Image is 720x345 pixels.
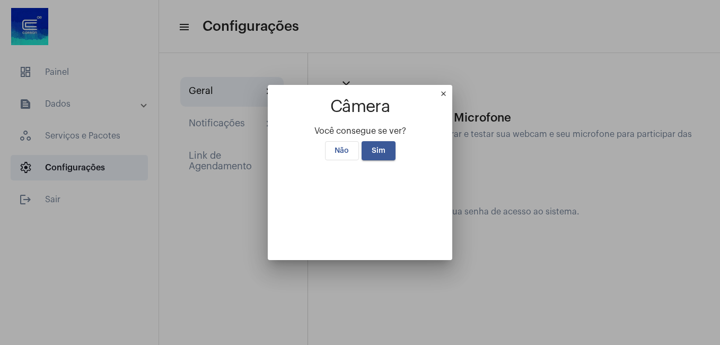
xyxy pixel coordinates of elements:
[314,127,406,135] span: Você consegue se ver?
[335,147,349,154] span: Não
[280,98,440,116] h1: Câmera
[440,90,452,102] mat-icon: close
[372,147,385,154] span: Sim
[325,141,359,160] button: Não
[362,141,396,160] button: Sim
